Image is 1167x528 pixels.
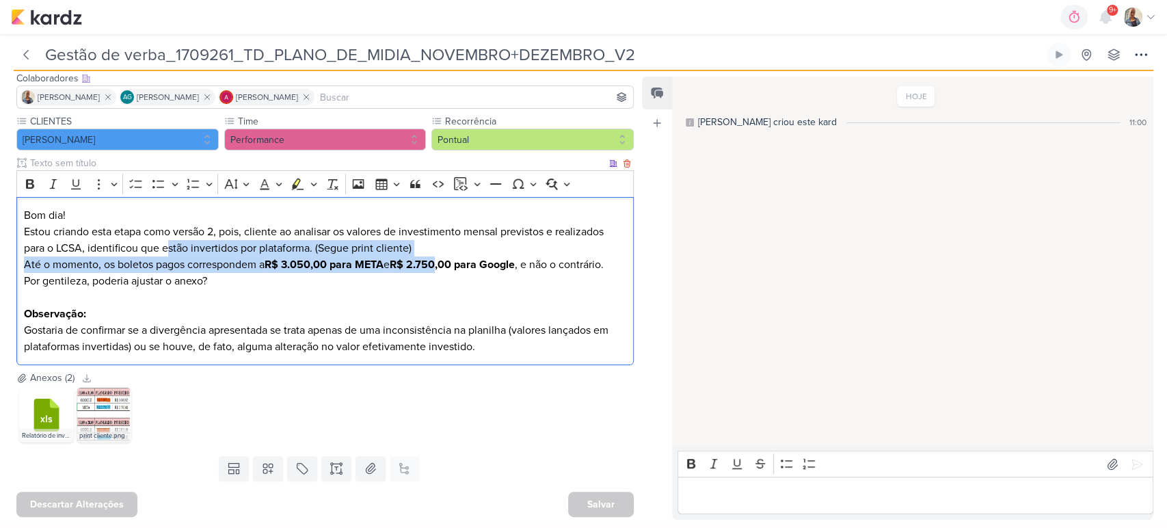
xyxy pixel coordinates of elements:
[16,170,634,197] div: Editor toolbar
[11,9,82,25] img: kardz.app
[237,114,427,129] label: Time
[29,114,219,129] label: CLIENTES
[38,91,100,103] span: [PERSON_NAME]
[77,388,131,443] img: 5HUC28gKmu9vvpO6tRLmyRww4lAI9X5kMIZMFE6Z.png
[21,90,35,104] img: Iara Santos
[120,90,134,104] div: Aline Gimenez Graciano
[431,129,634,150] button: Pontual
[24,224,627,256] p: Estou criando esta etapa como versão 2, pois, cliente ao analisar os valores de investimento mens...
[1129,116,1146,129] div: 11:00
[698,115,837,129] div: [PERSON_NAME] criou este kard
[219,90,233,104] img: Alessandra Gomes
[16,71,634,85] div: Colaboradores
[24,207,627,224] p: Bom dia!
[16,129,219,150] button: [PERSON_NAME]
[24,307,86,321] strong: Observação:
[77,429,131,443] div: print cliente.png
[41,42,1044,67] input: Kard Sem Título
[27,156,606,170] input: Texto sem título
[224,129,427,150] button: Performance
[678,451,1153,477] div: Editor toolbar
[444,114,634,129] label: Recorrência
[24,273,627,355] p: Por gentileza, poderia ajustar o anexo? Gostaria de confirmar se a divergência apresentada se tra...
[1054,49,1064,60] div: Ligar relógio
[390,258,515,272] strong: R$ 2.750,00 para Google
[678,477,1153,514] div: Editor editing area: main
[30,371,75,385] div: Anexos (2)
[1123,8,1142,27] img: Iara Santos
[123,94,132,101] p: AG
[236,91,298,103] span: [PERSON_NAME]
[16,197,634,366] div: Editor editing area: main
[265,258,384,272] strong: R$ 3.050,00 para META
[137,91,199,103] span: [PERSON_NAME]
[1109,5,1116,16] span: 9+
[24,256,627,273] p: Até o momento, os boletos pagos correspondem a e , e não o contrário.
[317,89,630,105] input: Buscar
[19,429,74,443] div: Relatório de investimento - TD (1) (2).xlsx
